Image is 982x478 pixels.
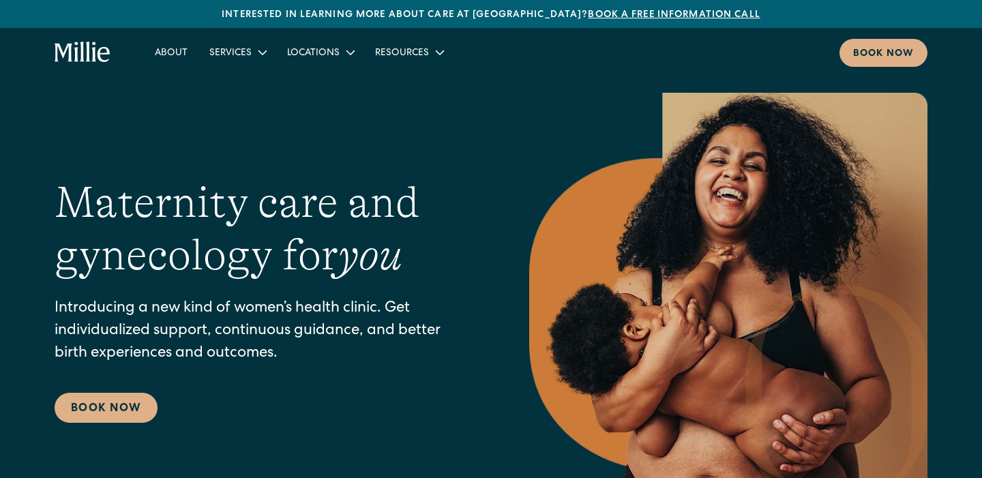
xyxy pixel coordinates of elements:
div: Locations [276,41,364,63]
a: home [55,42,111,63]
div: Services [198,41,276,63]
div: Book now [853,47,914,61]
a: Book now [839,39,927,67]
div: Locations [287,46,340,61]
div: Resources [375,46,429,61]
div: Services [209,46,252,61]
a: Book a free information call [588,10,760,20]
a: Book Now [55,393,158,423]
div: Resources [364,41,453,63]
p: Introducing a new kind of women’s health clinic. Get individualized support, continuous guidance,... [55,298,475,365]
a: About [144,41,198,63]
h1: Maternity care and gynecology for [55,177,475,282]
em: you [338,230,402,280]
